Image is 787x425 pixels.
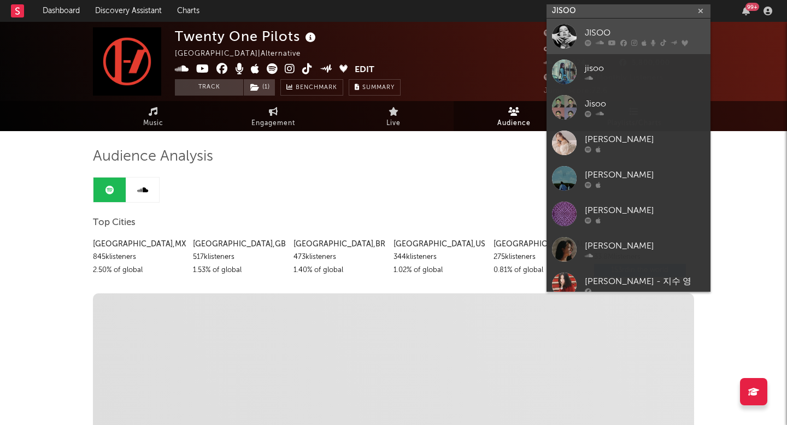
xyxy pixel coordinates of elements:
[494,264,585,277] div: 0.81 % of global
[280,79,343,96] a: Benchmark
[547,125,710,161] a: [PERSON_NAME]
[393,251,485,264] div: 344k listeners
[585,168,705,181] div: [PERSON_NAME]
[93,101,213,131] a: Music
[547,90,710,125] a: Jisoo
[243,79,275,96] span: ( 1 )
[293,251,385,264] div: 473k listeners
[251,117,295,130] span: Engagement
[193,238,285,251] div: [GEOGRAPHIC_DATA] , GB
[193,251,285,264] div: 517k listeners
[547,19,710,54] a: JISOO
[742,7,750,15] button: 99+
[454,101,574,131] a: Audience
[544,45,594,52] span: 1,800,000
[175,79,243,96] button: Track
[547,232,710,267] a: [PERSON_NAME]
[93,251,185,264] div: 845k listeners
[175,27,319,45] div: Twenty One Pilots
[544,87,608,95] span: Jump Score: 72.6
[349,79,401,96] button: Summary
[333,101,454,131] a: Live
[745,3,759,11] div: 99 +
[585,239,705,252] div: [PERSON_NAME]
[547,161,710,196] a: [PERSON_NAME]
[547,4,710,18] input: Search for artists
[296,81,337,95] span: Benchmark
[93,264,185,277] div: 2.50 % of global
[544,30,597,37] span: 25,723,678
[193,264,285,277] div: 1.53 % of global
[494,251,585,264] div: 275k listeners
[362,85,395,91] span: Summary
[143,117,163,130] span: Music
[544,74,663,81] span: 33,976,138 Monthly Listeners
[393,264,485,277] div: 1.02 % of global
[497,117,531,130] span: Audience
[93,216,136,229] span: Top Cities
[585,275,705,288] div: [PERSON_NAME] - 지수 영
[547,196,710,232] a: [PERSON_NAME]
[244,79,275,96] button: (1)
[585,26,705,39] div: JISOO
[544,60,586,67] span: 391,624
[355,63,374,77] button: Edit
[293,238,385,251] div: [GEOGRAPHIC_DATA] , BR
[585,133,705,146] div: [PERSON_NAME]
[547,54,710,90] a: jisoo
[175,48,313,61] div: [GEOGRAPHIC_DATA] | Alternative
[494,238,585,251] div: [GEOGRAPHIC_DATA] , AU
[393,238,485,251] div: [GEOGRAPHIC_DATA] , US
[547,267,710,303] a: [PERSON_NAME] - 지수 영
[585,62,705,75] div: jisoo
[93,150,213,163] span: Audience Analysis
[585,204,705,217] div: [PERSON_NAME]
[93,238,185,251] div: [GEOGRAPHIC_DATA] , MX
[386,117,401,130] span: Live
[585,97,705,110] div: Jisoo
[293,264,385,277] div: 1.40 % of global
[213,101,333,131] a: Engagement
